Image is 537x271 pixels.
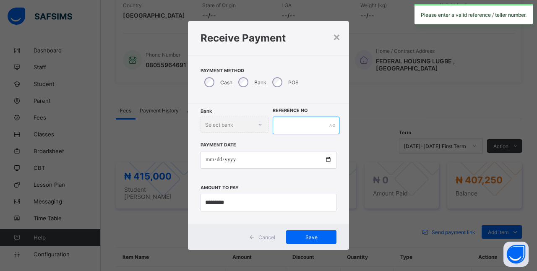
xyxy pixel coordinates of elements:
[333,29,341,44] div: ×
[201,32,336,44] h1: Receive Payment
[201,108,212,114] span: Bank
[503,242,529,267] button: Open asap
[414,4,533,24] div: Please enter a valid reference / teller number.
[201,142,236,148] label: Payment Date
[292,234,330,240] span: Save
[201,185,239,190] label: Amount to pay
[273,108,308,113] label: Reference No
[258,234,275,240] span: Cancel
[254,79,266,86] label: Bank
[201,68,336,73] span: Payment Method
[220,79,232,86] label: Cash
[288,79,299,86] label: POS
